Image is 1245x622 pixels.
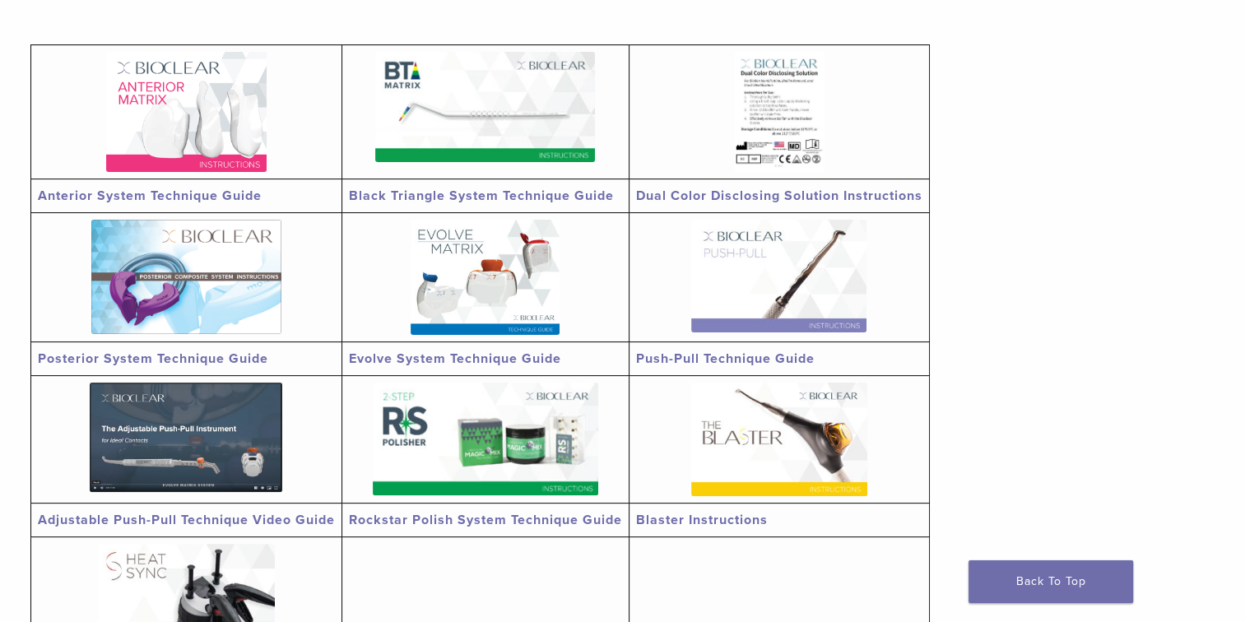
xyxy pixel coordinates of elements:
a: Rockstar Polish System Technique Guide [349,512,622,528]
a: Push-Pull Technique Guide [636,350,815,367]
a: Back To Top [969,560,1133,603]
a: Black Triangle System Technique Guide [349,188,614,204]
a: Dual Color Disclosing Solution Instructions [636,188,922,204]
a: Blaster Instructions [636,512,768,528]
a: Evolve System Technique Guide [349,350,561,367]
a: Posterior System Technique Guide [38,350,268,367]
a: Anterior System Technique Guide [38,188,262,204]
a: Adjustable Push-Pull Technique Video Guide [38,512,335,528]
